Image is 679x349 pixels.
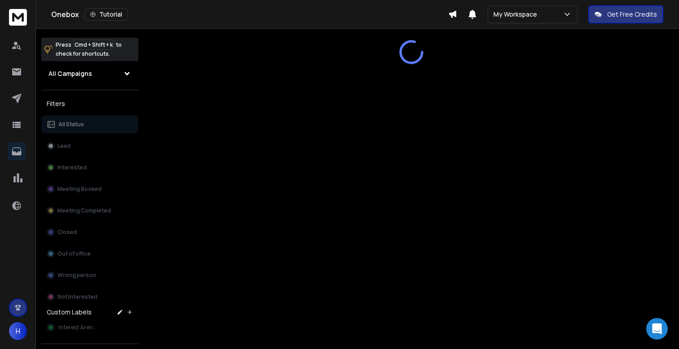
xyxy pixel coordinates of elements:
button: Get Free Credits [588,5,663,23]
button: Tutorial [84,8,128,21]
h3: Filters [41,97,138,110]
p: My Workspace [494,10,541,19]
p: Get Free Credits [607,10,657,19]
h1: All Campaigns [48,69,92,78]
p: Press to check for shortcuts. [56,40,122,58]
button: H [9,322,27,340]
div: Onebox [51,8,448,21]
div: Open Intercom Messenger [646,318,668,340]
span: Cmd + Shift + k [73,40,114,50]
button: All Campaigns [41,65,138,83]
h3: Custom Labels [47,308,92,317]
